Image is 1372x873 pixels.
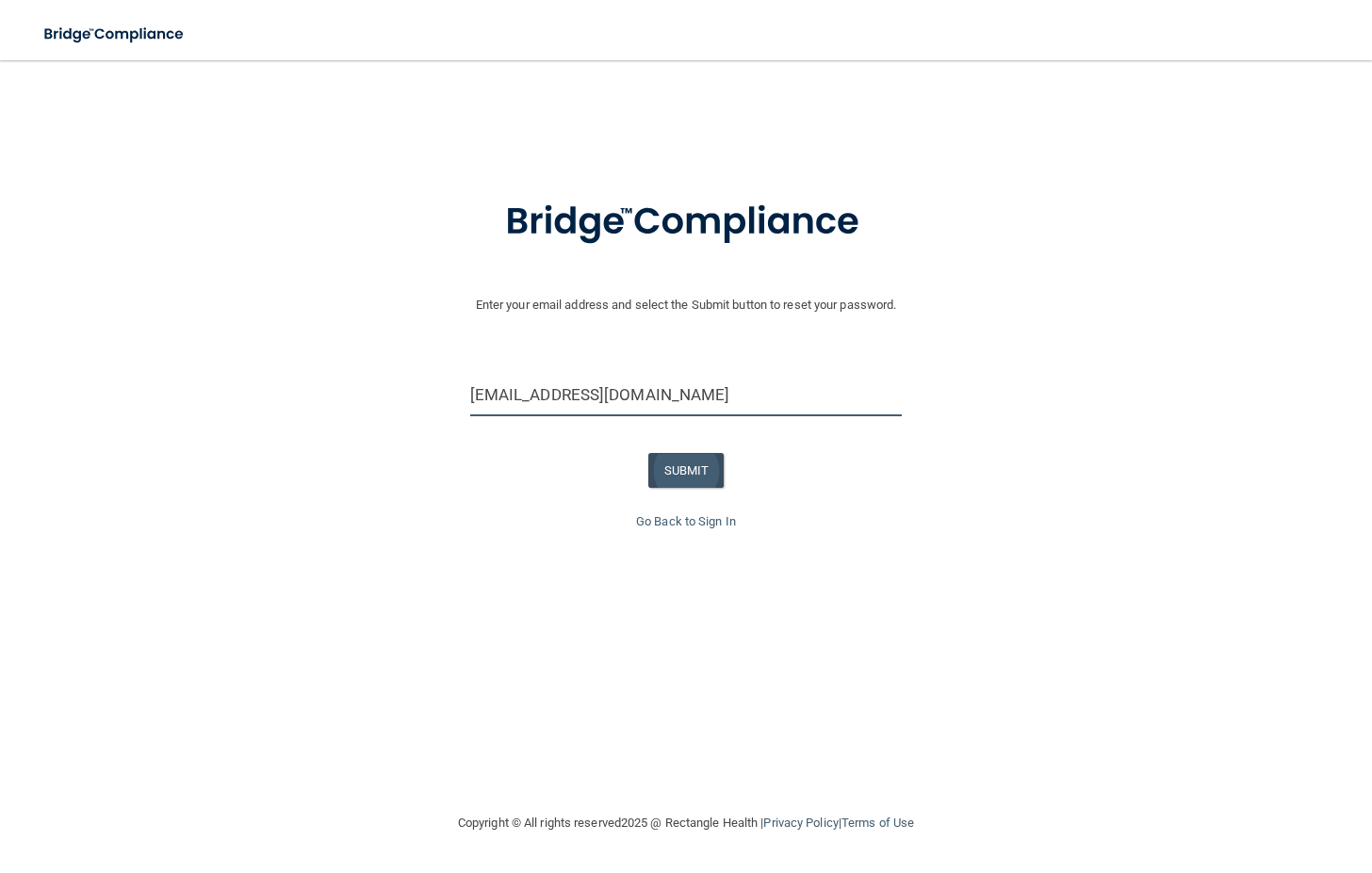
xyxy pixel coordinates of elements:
[636,514,736,528] a: Go Back to Sign In
[1046,739,1349,815] iframe: Drift Widget Chat Controller
[28,15,202,54] img: bridge_compliance_login_screen.278c3ca4.svg
[470,374,903,416] input: Email
[466,173,906,271] img: bridge_compliance_login_screen.278c3ca4.svg
[763,816,838,830] a: Privacy Policy
[841,816,914,830] a: Terms of Use
[648,453,725,488] button: SUBMIT
[342,793,1030,853] div: Copyright © All rights reserved 2025 @ Rectangle Health | |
